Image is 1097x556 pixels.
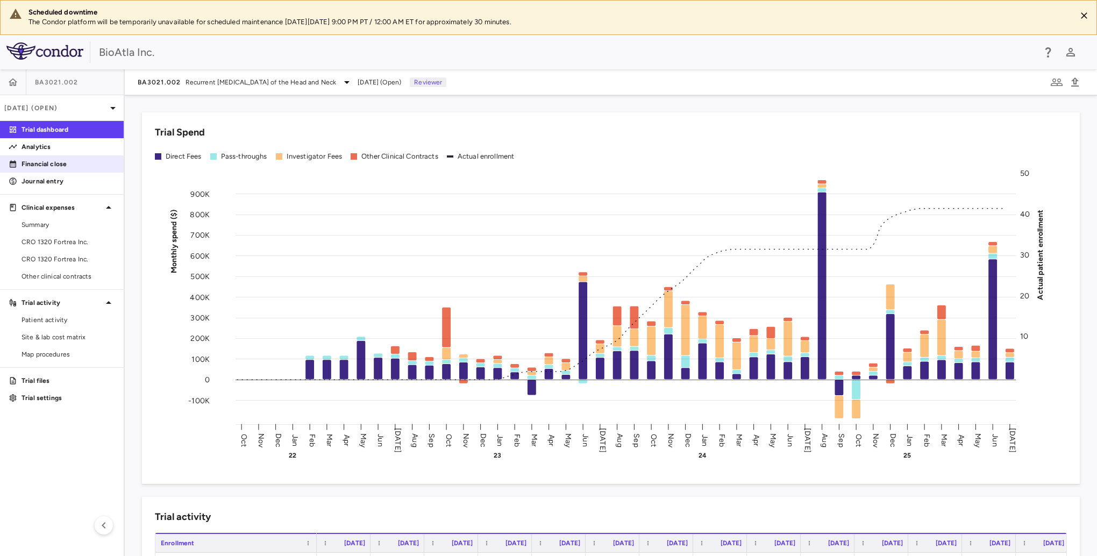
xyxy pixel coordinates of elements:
[905,434,914,446] text: Jan
[479,433,488,447] text: Dec
[155,510,211,524] h6: Trial activity
[957,434,966,446] text: Apr
[768,433,778,447] text: May
[22,332,115,342] span: Site & lab cost matrix
[22,237,115,247] span: CRO 1320 Fortrea Inc.
[22,315,115,325] span: Patient activity
[190,293,210,302] tspan: 400K
[989,539,1010,547] span: [DATE]
[4,103,106,113] p: [DATE] (Open)
[190,251,210,260] tspan: 600K
[1020,209,1030,218] tspan: 40
[820,433,829,447] text: Aug
[922,433,931,446] text: Feb
[221,152,267,161] div: Pass-throughs
[1036,209,1045,300] tspan: Actual patient enrollment
[35,78,79,87] span: BA3021.002
[22,220,115,230] span: Summary
[505,539,526,547] span: [DATE]
[530,433,539,446] text: Mar
[22,272,115,281] span: Other clinical contracts
[308,433,317,446] text: Feb
[186,77,337,87] span: Recurrent [MEDICAL_DATA] of the Head and Neck
[239,433,248,446] text: Oct
[190,334,210,343] tspan: 200K
[22,203,102,212] p: Clinical expenses
[1008,428,1017,453] text: [DATE]
[613,539,634,547] span: [DATE]
[191,354,210,363] tspan: 100K
[190,272,210,281] tspan: 500K
[99,44,1035,60] div: BioAtla Inc.
[257,433,266,447] text: Nov
[344,539,365,547] span: [DATE]
[547,434,556,446] text: Apr
[854,433,863,446] text: Oct
[29,17,1067,27] p: The Condor platform will be temporarily unavailable for scheduled maintenance [DATE][DATE] 9:00 P...
[512,433,522,446] text: Feb
[581,434,590,446] text: Jun
[22,350,115,359] span: Map procedures
[376,434,385,446] text: Jun
[29,8,1067,17] div: Scheduled downtime
[22,142,115,152] p: Analytics
[290,434,300,446] text: Jan
[458,152,515,161] div: Actual enrollment
[888,433,897,447] text: Dec
[359,433,368,447] text: May
[22,298,102,308] p: Trial activity
[169,209,179,273] tspan: Monthly spend ($)
[22,254,115,264] span: CRO 1320 Fortrea Inc.
[1020,332,1028,341] tspan: 10
[632,433,641,447] text: Sep
[22,176,115,186] p: Journal entry
[752,434,761,446] text: Apr
[398,539,419,547] span: [DATE]
[289,452,296,459] text: 22
[598,428,607,453] text: [DATE]
[22,393,115,403] p: Trial settings
[667,539,688,547] span: [DATE]
[699,452,707,459] text: 24
[700,434,709,446] text: Jan
[461,433,471,447] text: Nov
[936,539,957,547] span: [DATE]
[1076,8,1092,24] button: Close
[166,152,202,161] div: Direct Fees
[161,539,195,547] span: Enrollment
[410,77,446,87] p: Reviewer
[6,42,83,60] img: logo-full-SnFGN8VE.png
[361,152,438,161] div: Other Clinical Contracts
[358,77,401,87] span: [DATE] (Open)
[22,125,115,134] p: Trial dashboard
[828,539,849,547] span: [DATE]
[342,434,351,446] text: Apr
[1020,250,1029,259] tspan: 30
[939,433,949,446] text: Mar
[393,428,402,453] text: [DATE]
[774,539,795,547] span: [DATE]
[494,452,501,459] text: 23
[735,433,744,446] text: Mar
[444,433,453,446] text: Oct
[452,539,473,547] span: [DATE]
[190,210,210,219] tspan: 800K
[717,433,726,446] text: Feb
[22,159,115,169] p: Financial close
[205,375,210,384] tspan: 0
[837,433,846,447] text: Sep
[903,452,911,459] text: 25
[190,231,210,240] tspan: 700K
[683,433,693,447] text: Dec
[721,539,742,547] span: [DATE]
[22,376,115,386] p: Trial files
[287,152,343,161] div: Investigator Fees
[274,433,283,447] text: Dec
[495,434,504,446] text: Jan
[871,433,880,447] text: Nov
[1020,169,1029,178] tspan: 50
[559,539,580,547] span: [DATE]
[325,433,334,446] text: Mar
[803,428,812,453] text: [DATE]
[190,313,210,323] tspan: 300K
